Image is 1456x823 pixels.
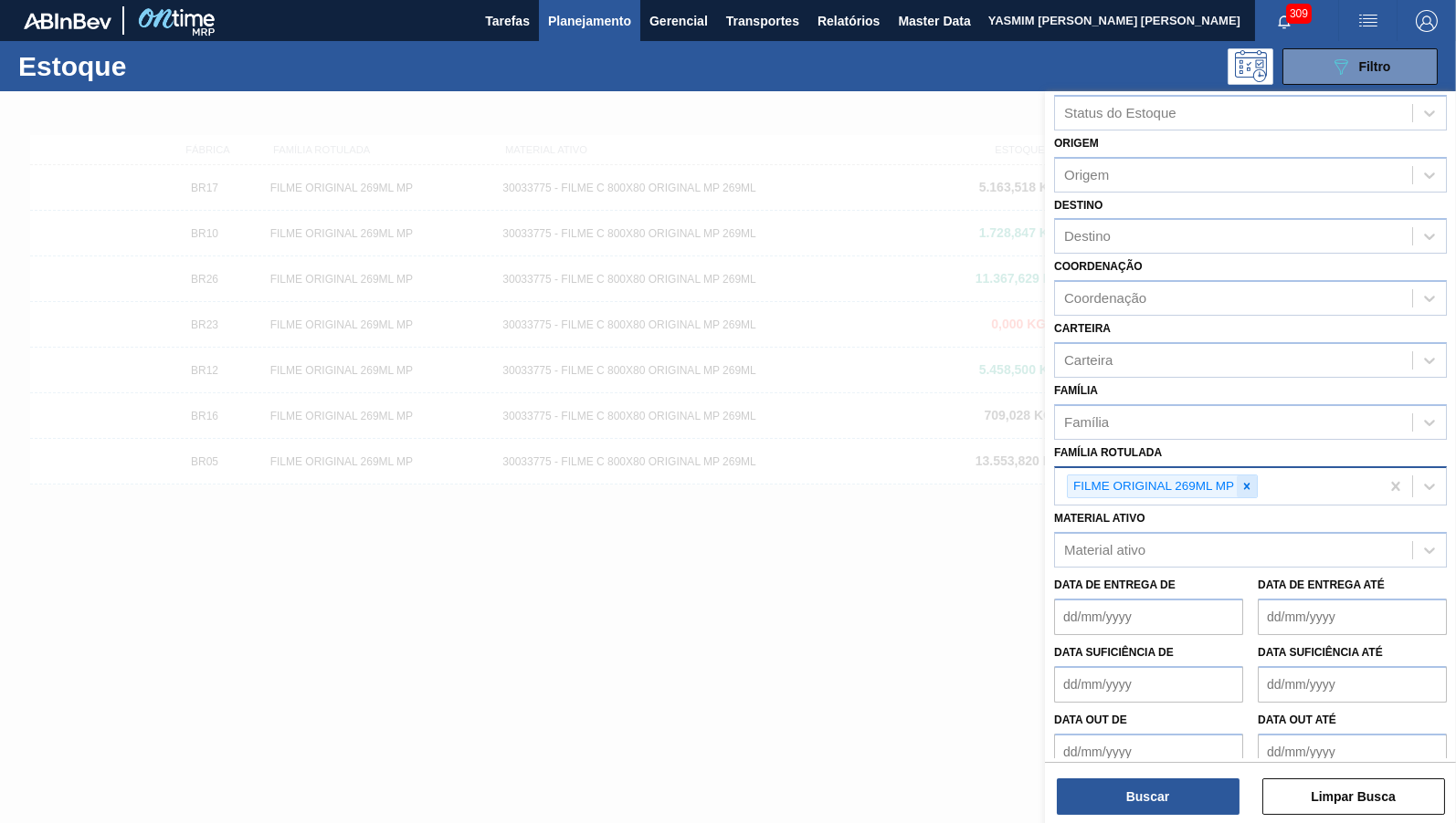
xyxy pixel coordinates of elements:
[1228,48,1273,85] div: Pogramando: nenhum usuário selecionado
[548,10,631,32] span: Planejamento
[1054,137,1099,150] label: Origem
[1054,714,1127,726] label: Data out de
[1054,578,1176,591] label: Data de Entrega de
[818,10,880,32] span: Relatórios
[1258,599,1447,635] input: dd/mm/yyyy
[1054,599,1243,635] input: dd/mm/yyyy
[1064,291,1146,307] div: Coordenação
[485,10,530,32] span: Tarefas
[649,10,708,32] span: Gerencial
[1255,8,1314,34] button: Notificações
[1064,105,1176,120] div: Status do Estoque
[1068,475,1237,498] div: FILME ORIGINAL 269ML MP
[1054,260,1143,273] label: Coordenação
[1416,10,1438,32] img: Logout
[1064,229,1111,245] div: Destino
[24,13,111,29] img: TNhmsLtSVTkK8tSr43FrP2fwEKptu5GPRR3wAAAABJRU5ErkJggg==
[1282,48,1438,85] button: Filtro
[1054,666,1243,703] input: dd/mm/yyyy
[1064,167,1109,182] div: Origem
[1054,199,1103,212] label: Destino
[898,10,970,32] span: Master Data
[1054,512,1145,525] label: Material ativo
[1054,646,1174,659] label: Data suficiência de
[1054,322,1111,335] label: Carteira
[1064,414,1109,430] div: Família
[1064,543,1145,558] div: Material ativo
[1054,384,1098,397] label: Família
[1258,578,1385,591] label: Data de Entrega até
[1258,714,1336,726] label: Data out até
[1258,646,1383,659] label: Data suficiência até
[726,10,799,32] span: Transportes
[1054,734,1243,770] input: dd/mm/yyyy
[1258,734,1447,770] input: dd/mm/yyyy
[1064,352,1113,368] div: Carteira
[1286,4,1312,24] span: 309
[1359,59,1391,74] span: Filtro
[1357,10,1379,32] img: userActions
[18,56,282,77] h1: Estoque
[1258,666,1447,703] input: dd/mm/yyyy
[1054,446,1162,459] label: Família Rotulada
